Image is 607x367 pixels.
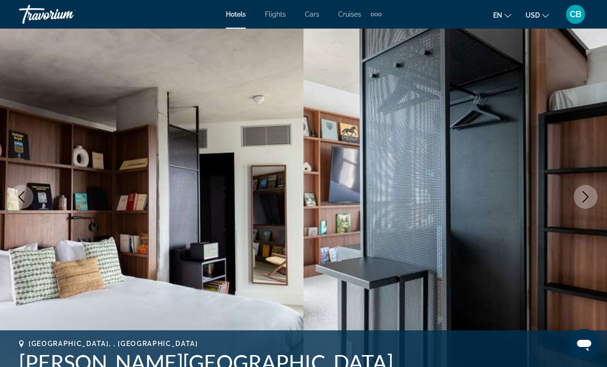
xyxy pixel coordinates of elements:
[569,329,599,359] iframe: Bouton de lancement de la fenêtre de messagerie
[574,185,597,209] button: Next image
[570,10,581,19] span: CB
[493,8,511,22] button: Change language
[19,2,114,27] a: Travorium
[305,10,319,18] a: Cars
[265,10,286,18] a: Flights
[10,185,33,209] button: Previous image
[526,8,549,22] button: Change currency
[526,11,540,19] span: USD
[563,4,588,24] button: User Menu
[29,340,198,347] span: [GEOGRAPHIC_DATA], , [GEOGRAPHIC_DATA]
[371,7,382,22] button: Extra navigation items
[493,11,502,19] span: en
[338,10,361,18] a: Cruises
[226,10,246,18] a: Hotels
